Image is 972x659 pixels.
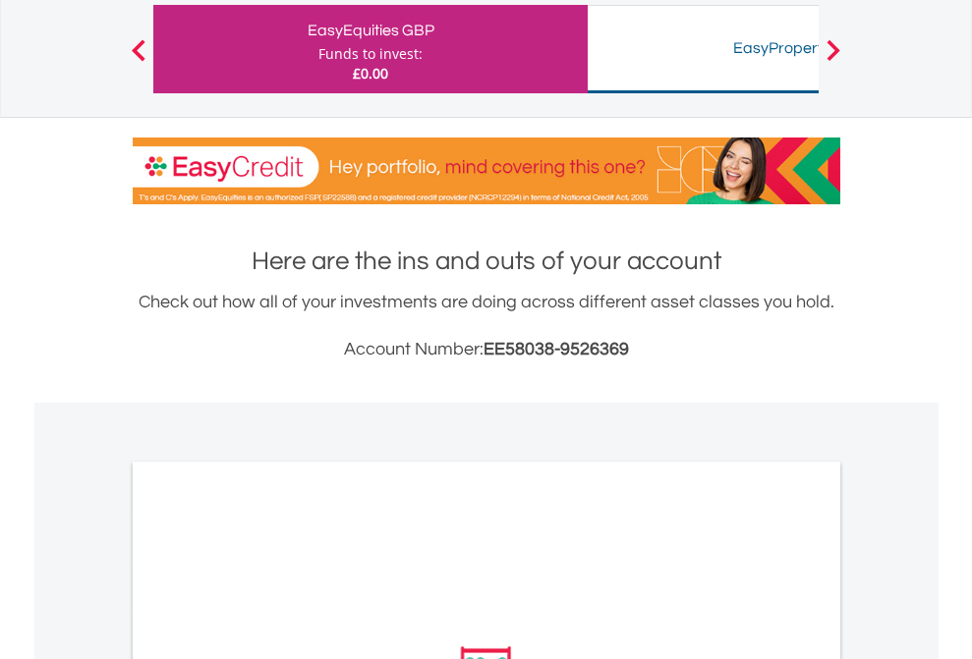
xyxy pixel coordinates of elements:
div: Funds to invest: [318,44,423,64]
button: Previous [119,49,158,69]
button: Next [814,49,853,69]
span: EE58038-9526369 [484,340,629,358]
div: EasyEquities GBP [165,17,576,44]
div: Check out how all of your investments are doing across different asset classes you hold. [133,289,840,363]
h1: Here are the ins and outs of your account [133,244,840,279]
img: EasyCredit Promotion Banner [133,137,840,204]
h3: Account Number: [133,336,840,363]
span: £0.00 [353,64,388,82]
